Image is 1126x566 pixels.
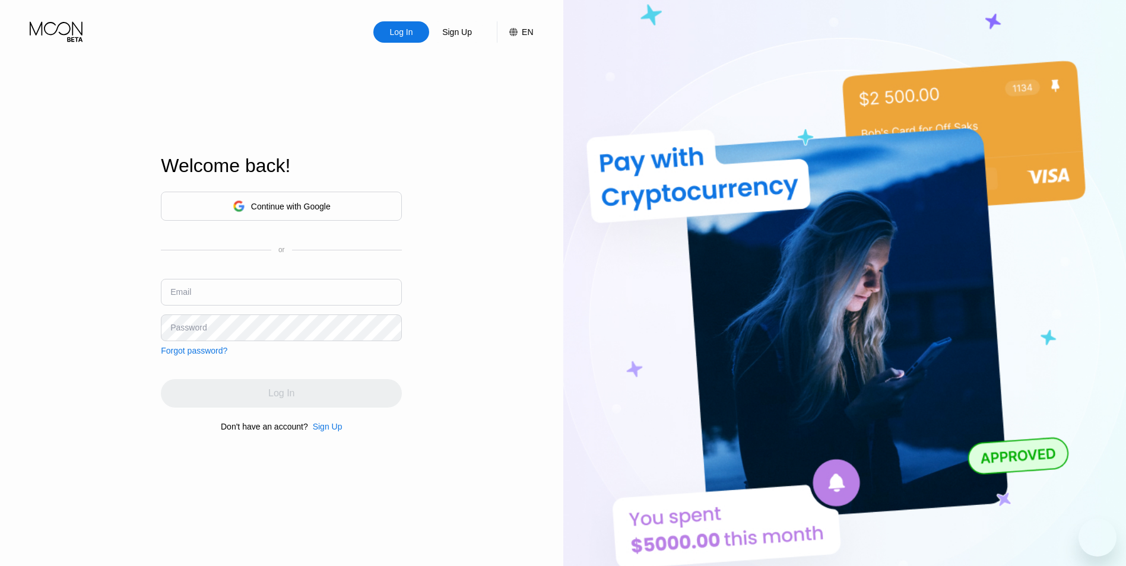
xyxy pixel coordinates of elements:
[429,21,485,43] div: Sign Up
[251,202,331,211] div: Continue with Google
[313,422,342,431] div: Sign Up
[278,246,285,254] div: or
[522,27,533,37] div: EN
[170,287,191,297] div: Email
[221,422,308,431] div: Don't have an account?
[308,422,342,431] div: Sign Up
[1079,519,1117,557] iframe: Button to launch messaging window
[441,26,473,38] div: Sign Up
[170,323,207,332] div: Password
[161,346,227,355] div: Forgot password?
[389,26,414,38] div: Log In
[161,155,402,177] div: Welcome back!
[373,21,429,43] div: Log In
[497,21,533,43] div: EN
[161,192,402,221] div: Continue with Google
